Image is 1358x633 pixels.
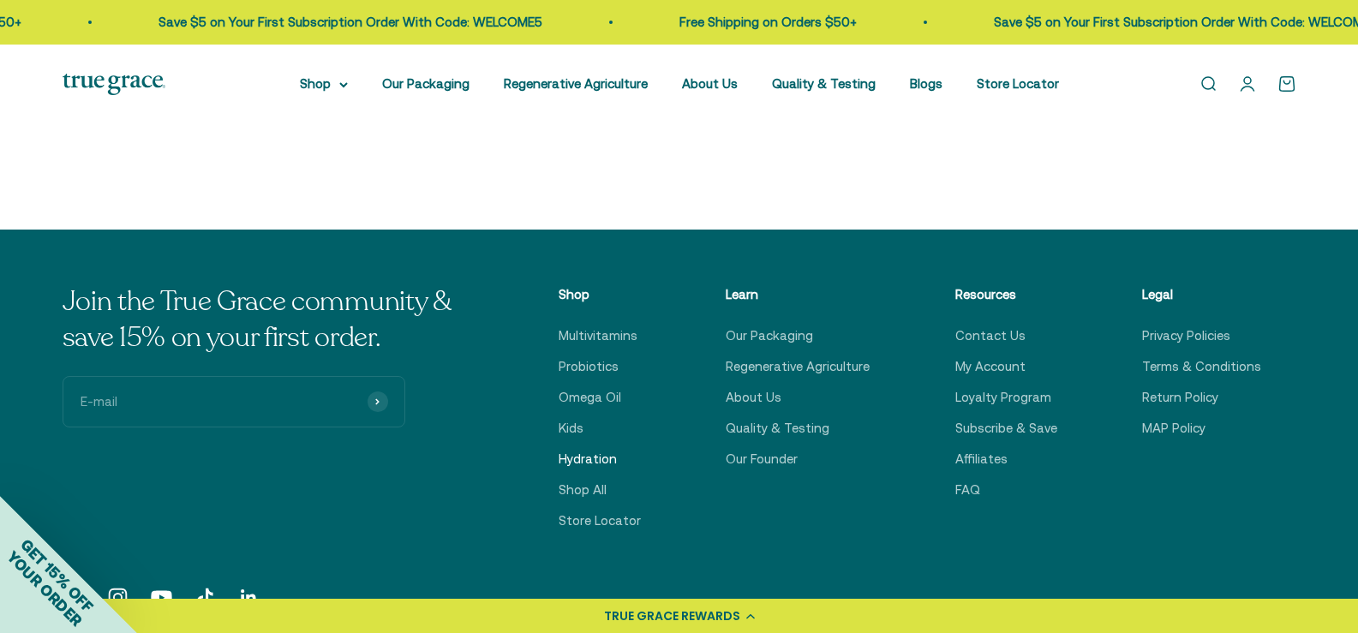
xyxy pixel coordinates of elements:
[955,449,1008,469] a: Affiliates
[194,586,217,609] a: Follow on TikTok
[726,325,813,346] a: Our Packaging
[955,284,1057,305] p: Resources
[237,586,260,609] a: Follow on LinkedIn
[559,387,621,408] a: Omega Oil
[559,284,641,305] p: Shop
[144,12,528,33] p: Save $5 on Your First Subscription Order With Code: WELCOME5
[63,284,474,355] p: Join the True Grace community & save 15% on your first order.
[1142,387,1218,408] a: Return Policy
[910,76,942,91] a: Blogs
[17,535,97,615] span: GET 15% OFF
[1142,356,1261,377] a: Terms & Conditions
[1142,284,1261,305] p: Legal
[150,586,173,609] a: Follow on YouTube
[559,511,641,531] a: Store Locator
[955,325,1026,346] a: Contact Us
[772,76,876,91] a: Quality & Testing
[3,547,86,630] span: YOUR ORDER
[604,607,740,625] div: TRUE GRACE REWARDS
[726,418,829,439] a: Quality & Testing
[726,356,870,377] a: Regenerative Agriculture
[559,480,607,500] a: Shop All
[559,449,617,469] a: Hydration
[726,449,798,469] a: Our Founder
[382,76,470,91] a: Our Packaging
[504,76,648,91] a: Regenerative Agriculture
[1142,325,1230,346] a: Privacy Policies
[955,356,1026,377] a: My Account
[1142,418,1205,439] a: MAP Policy
[726,387,781,408] a: About Us
[955,480,980,500] a: FAQ
[977,76,1059,91] a: Store Locator
[682,76,738,91] a: About Us
[665,15,842,29] a: Free Shipping on Orders $50+
[559,418,583,439] a: Kids
[559,356,619,377] a: Probiotics
[726,284,870,305] p: Learn
[955,387,1051,408] a: Loyalty Program
[559,325,637,346] a: Multivitamins
[300,74,348,94] summary: Shop
[955,418,1057,439] a: Subscribe & Save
